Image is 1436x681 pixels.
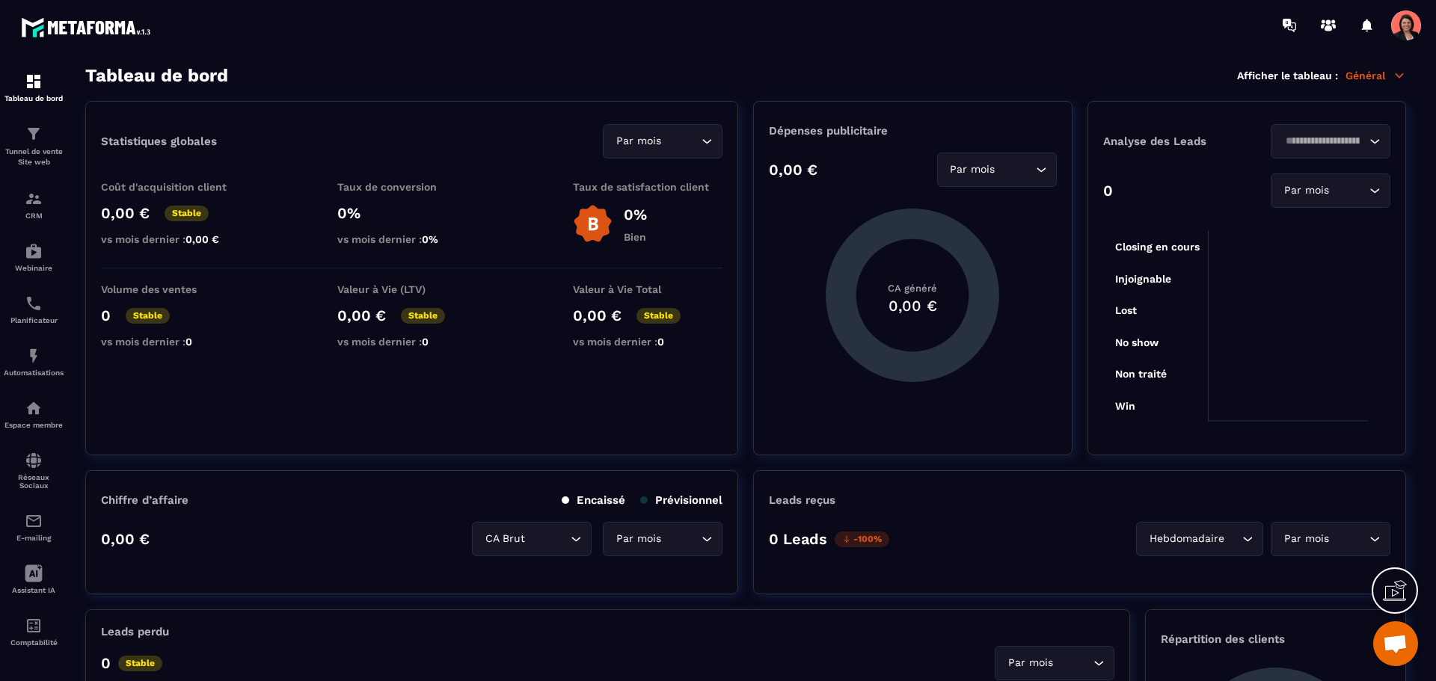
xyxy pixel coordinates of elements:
[573,204,613,244] img: b-badge-o.b3b20ee6.svg
[4,336,64,388] a: automationsautomationsAutomatisations
[4,114,64,179] a: formationformationTunnel de vente Site web
[337,204,487,222] p: 0%
[1280,531,1332,547] span: Par mois
[21,13,156,41] img: logo
[25,295,43,312] img: scheduler
[4,440,64,501] a: social-networksocial-networkRéseaux Sociaux
[1373,621,1418,666] div: Ouvrir le chat
[937,152,1057,187] div: Search for option
[1280,182,1332,199] span: Par mois
[769,493,835,507] p: Leads reçus
[1271,173,1390,208] div: Search for option
[528,531,567,547] input: Search for option
[4,316,64,324] p: Planificateur
[769,530,827,548] p: 0 Leads
[1115,336,1159,348] tspan: No show
[337,181,487,193] p: Taux de conversion
[1136,522,1263,556] div: Search for option
[4,534,64,542] p: E-mailing
[998,161,1032,178] input: Search for option
[624,206,647,224] p: 0%
[1115,304,1137,316] tspan: Lost
[126,308,170,324] p: Stable
[4,388,64,440] a: automationsautomationsEspace membre
[101,306,111,324] p: 0
[25,73,43,90] img: formation
[640,493,722,507] p: Prévisionnel
[165,206,209,221] p: Stable
[4,638,64,647] p: Comptabilité
[185,336,192,348] span: 0
[573,336,722,348] p: vs mois dernier :
[4,421,64,429] p: Espace membre
[101,204,150,222] p: 0,00 €
[101,181,251,193] p: Coût d'acquisition client
[769,161,817,179] p: 0,00 €
[4,369,64,377] p: Automatisations
[603,124,722,158] div: Search for option
[401,308,445,324] p: Stable
[1115,241,1200,253] tspan: Closing en cours
[337,336,487,348] p: vs mois dernier :
[101,625,169,638] p: Leads perdu
[472,522,592,556] div: Search for option
[1237,70,1338,81] p: Afficher le tableau :
[562,493,625,507] p: Encaissé
[1004,655,1056,671] span: Par mois
[1332,182,1366,199] input: Search for option
[1346,69,1406,82] p: Général
[1332,531,1366,547] input: Search for option
[4,283,64,336] a: schedulerschedulerPlanificateur
[118,656,162,671] p: Stable
[573,306,622,324] p: 0,00 €
[85,65,228,86] h3: Tableau de bord
[1227,531,1239,547] input: Search for option
[185,233,219,245] span: 0,00 €
[4,473,64,490] p: Réseaux Sociaux
[4,501,64,553] a: emailemailE-mailing
[1103,182,1113,200] p: 0
[1146,531,1227,547] span: Hebdomadaire
[1103,135,1247,148] p: Analyse des Leads
[4,179,64,231] a: formationformationCRM
[573,181,722,193] p: Taux de satisfaction client
[1115,273,1171,286] tspan: Injoignable
[1115,400,1135,412] tspan: Win
[25,512,43,530] img: email
[25,452,43,469] img: social-network
[101,654,111,672] p: 0
[101,233,251,245] p: vs mois dernier :
[1271,522,1390,556] div: Search for option
[664,531,698,547] input: Search for option
[664,133,698,150] input: Search for option
[4,605,64,658] a: accountantaccountantComptabilité
[1271,124,1390,158] div: Search for option
[624,231,647,243] p: Bien
[25,125,43,143] img: formation
[4,586,64,594] p: Assistant IA
[4,231,64,283] a: automationsautomationsWebinaire
[4,212,64,220] p: CRM
[835,531,889,547] p: -100%
[4,94,64,102] p: Tableau de bord
[1280,133,1366,150] input: Search for option
[947,161,998,178] span: Par mois
[657,336,664,348] span: 0
[422,233,438,245] span: 0%
[101,530,150,548] p: 0,00 €
[603,522,722,556] div: Search for option
[482,531,528,547] span: CA Brut
[337,306,386,324] p: 0,00 €
[101,135,217,148] p: Statistiques globales
[25,242,43,260] img: automations
[1161,632,1390,646] p: Répartition des clients
[4,61,64,114] a: formationformationTableau de bord
[25,190,43,208] img: formation
[25,347,43,365] img: automations
[337,283,487,295] p: Valeur à Vie (LTV)
[769,124,1056,138] p: Dépenses publicitaire
[573,283,722,295] p: Valeur à Vie Total
[25,399,43,417] img: automations
[613,133,664,150] span: Par mois
[337,233,487,245] p: vs mois dernier :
